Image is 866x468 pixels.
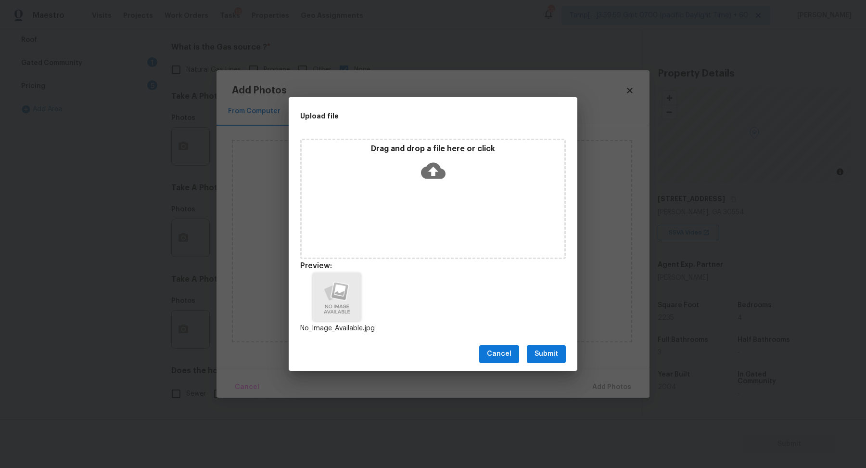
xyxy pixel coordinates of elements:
p: No_Image_Available.jpg [300,324,373,334]
p: Drag and drop a file here or click [302,144,564,154]
span: Submit [535,348,558,360]
img: Z [313,273,361,321]
h2: Upload file [300,111,522,121]
span: Cancel [487,348,511,360]
button: Submit [527,345,566,363]
button: Cancel [479,345,519,363]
